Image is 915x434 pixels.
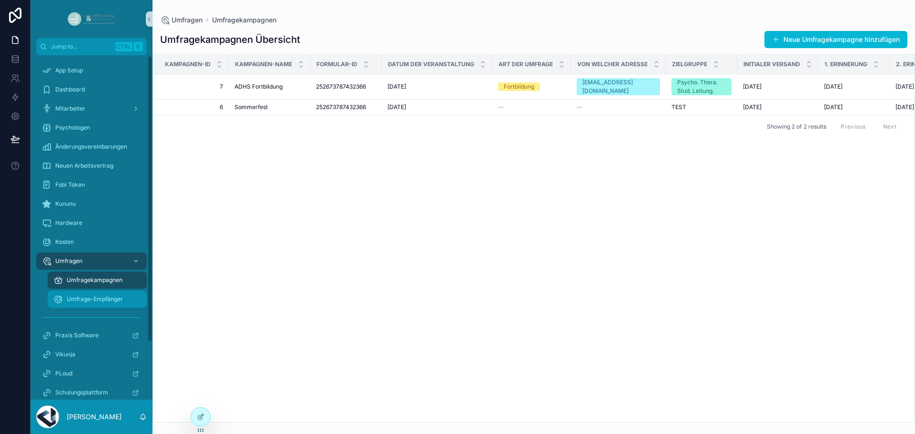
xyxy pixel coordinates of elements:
[36,214,147,232] a: Hardware
[55,124,90,131] span: Psychologen
[316,103,376,111] a: 252673787432366
[160,33,300,46] h1: Umfragekampagnen Übersicht
[498,82,565,91] a: Fortbildung
[743,61,800,68] span: Initialer Versand
[824,83,843,91] span: [DATE]
[234,103,305,111] a: Sommerfest
[677,78,726,95] div: Psycho. Thera. Stud. Leitung.
[172,15,203,25] span: Umfragen
[498,103,565,111] a: --
[36,157,147,174] a: Neuen Arbeitsvertrag
[55,181,85,189] span: Fobi Token
[55,257,82,265] span: Umfragen
[51,43,112,50] span: Jump to...
[504,82,534,91] div: Fortbildung
[577,103,582,111] span: --
[316,103,366,111] span: 252673787432366
[36,384,147,401] a: Schulungsplattform
[36,138,147,155] a: Änderungsvereinbarungen
[36,81,147,98] a: Dashboard
[55,67,83,74] span: App Setup
[824,61,867,68] span: 1. Erinnerung
[764,31,907,48] button: Neue Umfragekampagne hinzufügen
[36,195,147,212] a: Kununu
[671,103,732,111] a: TEST
[55,105,85,112] span: Mitarbeiter
[577,61,648,68] span: Von welcher Adresse
[387,83,487,91] a: [DATE]
[388,61,474,68] span: Datum der Veranstaltung
[672,61,707,68] span: Zielgruppe
[36,38,147,55] button: Jump to...CtrlK
[55,389,108,396] span: Schulungsplattform
[48,291,147,308] a: Umfrage-Empfänger
[55,351,75,358] span: Vikunja
[36,327,147,344] a: Praxis Software
[743,83,762,91] span: [DATE]
[36,62,147,79] a: App Setup
[234,103,268,111] span: Sommerfest
[134,43,142,50] span: K
[164,83,223,91] a: 7
[316,61,357,68] span: Formular-ID
[36,119,147,136] a: Psychologen
[498,103,504,111] span: --
[743,103,813,111] a: [DATE]
[55,332,99,339] span: Praxis Software
[36,252,147,270] a: Umfragen
[165,61,211,68] span: Kampagnen-ID
[67,295,123,303] span: Umfrage-Empfänger
[36,346,147,363] a: Vikunja
[36,100,147,117] a: Mitarbeiter
[895,103,914,111] span: [DATE]
[234,83,283,91] span: ADHS Fortbildung
[387,103,406,111] span: [DATE]
[767,123,826,131] span: Showing 2 of 2 results
[212,15,276,25] a: Umfragekampagnen
[582,78,654,95] div: [EMAIL_ADDRESS][DOMAIN_NAME]
[316,83,366,91] span: 252673787432366
[66,11,116,27] img: App logo
[30,55,152,400] div: scrollable content
[895,83,914,91] span: [DATE]
[498,61,553,68] span: Art der Umfrage
[67,412,122,422] p: [PERSON_NAME]
[316,83,376,91] a: 252673787432366
[55,219,82,227] span: Hardware
[55,86,85,93] span: Dashboard
[577,103,660,111] a: --
[55,370,72,377] span: PLoud
[115,42,132,51] span: Ctrl
[55,143,127,151] span: Änderungsvereinbarungen
[671,78,732,95] a: Psycho. Thera. Stud. Leitung.
[235,61,292,68] span: Kampagnen-Name
[387,103,487,111] a: [DATE]
[824,103,843,111] span: [DATE]
[824,83,884,91] a: [DATE]
[234,83,305,91] a: ADHS Fortbildung
[36,365,147,382] a: PLoud
[743,83,813,91] a: [DATE]
[55,200,76,208] span: Kununu
[67,276,122,284] span: Umfragekampagnen
[55,238,74,246] span: Kosten
[36,176,147,193] a: Fobi Token
[743,103,762,111] span: [DATE]
[671,103,686,111] span: TEST
[164,103,223,111] a: 6
[48,272,147,289] a: Umfragekampagnen
[577,78,660,95] a: [EMAIL_ADDRESS][DOMAIN_NAME]
[160,15,203,25] a: Umfragen
[387,83,406,91] span: [DATE]
[55,162,113,170] span: Neuen Arbeitsvertrag
[824,103,884,111] a: [DATE]
[36,233,147,251] a: Kosten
